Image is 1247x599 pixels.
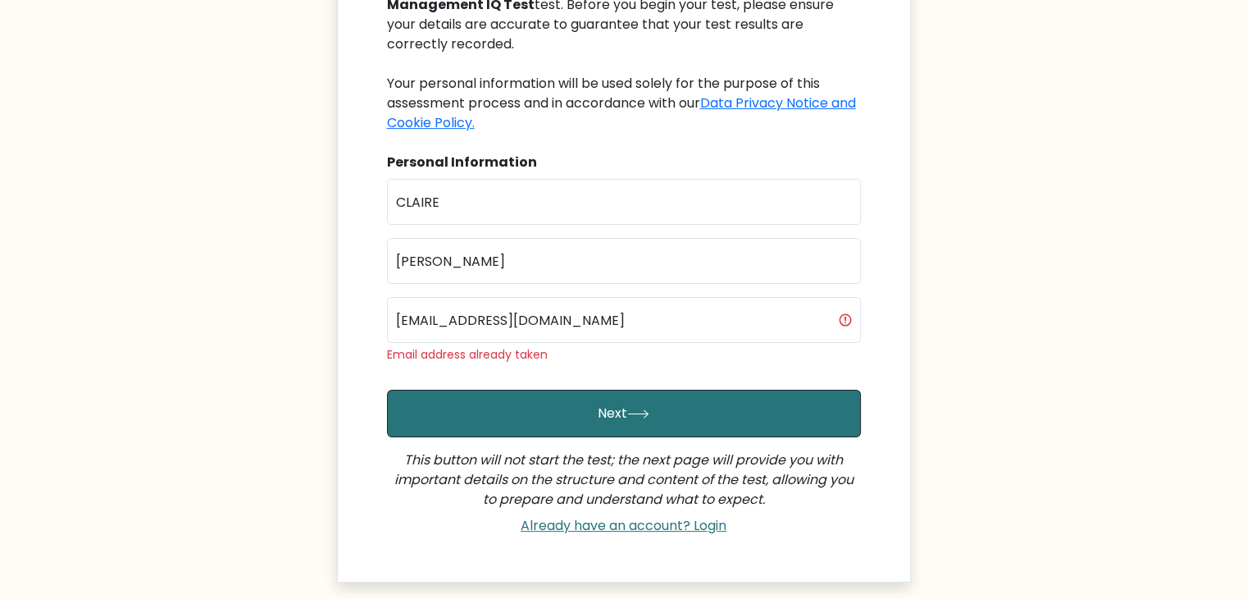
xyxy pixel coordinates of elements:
i: This button will not start the test; the next page will provide you with important details on the... [394,450,853,509]
div: Email address already taken [387,346,861,364]
input: Email [387,297,861,343]
a: Already have an account? Login [514,516,733,535]
input: First name [387,179,861,225]
div: Personal Information [387,153,861,172]
a: Data Privacy Notice and Cookie Policy. [387,94,856,132]
button: Next [387,390,861,437]
input: Last name [387,238,861,284]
